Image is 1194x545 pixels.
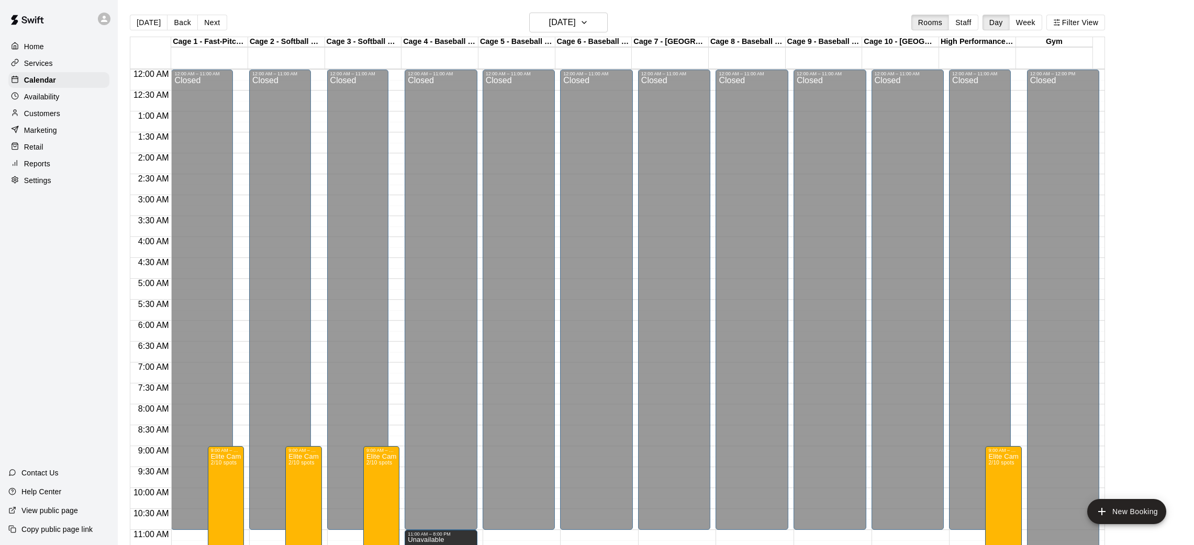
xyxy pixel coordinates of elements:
span: 1:00 AM [136,111,172,120]
span: 9:00 AM [136,446,172,455]
div: 12:00 AM – 11:00 AM: Closed [872,70,944,530]
div: Cage 7 - [GEOGRAPHIC_DATA] [632,37,709,47]
div: Closed [719,76,785,533]
p: Copy public page link [21,524,93,535]
p: Customers [24,108,60,119]
div: 11:00 AM – 8:00 PM [408,531,474,537]
span: 10:00 AM [131,488,172,497]
h6: [DATE] [549,15,576,30]
span: 3:30 AM [136,216,172,225]
a: Retail [8,139,109,155]
div: 12:00 AM – 11:00 AM: Closed [794,70,866,530]
div: 12:00 AM – 11:00 AM [641,71,708,76]
p: Home [24,41,44,52]
span: 6:00 AM [136,321,172,330]
div: Cage 10 - [GEOGRAPHIC_DATA] [862,37,939,47]
div: Gym [1016,37,1093,47]
div: 12:00 AM – 11:00 AM [563,71,630,76]
div: 12:00 AM – 11:00 AM [719,71,785,76]
div: Availability [8,89,109,105]
div: 12:00 AM – 11:00 AM [486,71,552,76]
span: 11:00 AM [131,530,172,539]
div: 12:00 AM – 11:00 AM: Closed [716,70,788,530]
span: 4:30 AM [136,258,172,267]
div: Closed [563,76,630,533]
span: 2/10 spots filled [988,460,1014,465]
div: 12:00 AM – 11:00 AM [252,71,308,76]
div: 9:00 AM – 12:00 PM [366,448,396,453]
span: 6:30 AM [136,342,172,350]
span: 2/10 spots filled [211,460,237,465]
a: Home [8,39,109,54]
div: Settings [8,173,109,188]
div: Cage 6 - Baseball Pitching Machine [555,37,632,47]
p: Marketing [24,125,57,135]
a: Calendar [8,72,109,88]
span: 5:00 AM [136,279,172,288]
div: 12:00 AM – 11:00 AM [330,71,386,76]
div: Closed [875,76,941,533]
div: Closed [486,76,552,533]
div: Closed [330,76,386,533]
button: Back [167,15,198,30]
span: 2:30 AM [136,174,172,183]
span: 7:00 AM [136,362,172,371]
div: Closed [641,76,708,533]
div: 12:00 AM – 11:00 AM: Closed [638,70,711,530]
button: Filter View [1046,15,1105,30]
div: Marketing [8,122,109,138]
div: Cage 1 - Fast-Pitch Machine and Automatic Baseball Hack Attack Pitching Machine [171,37,248,47]
div: 12:00 AM – 11:00 AM [952,71,1008,76]
div: Cage 4 - Baseball Pitching Machine [401,37,478,47]
p: Calendar [24,75,56,85]
div: 9:00 AM – 12:00 PM [211,448,241,453]
p: Help Center [21,486,61,497]
button: add [1087,499,1166,524]
div: 12:00 AM – 12:00 PM [1030,71,1097,76]
p: View public page [21,505,78,516]
span: 1:30 AM [136,132,172,141]
a: Customers [8,106,109,121]
button: Week [1009,15,1042,30]
p: Retail [24,142,43,152]
span: 5:30 AM [136,300,172,309]
div: 12:00 AM – 11:00 AM: Closed [560,70,633,530]
span: 7:30 AM [136,383,172,392]
div: 12:00 AM – 11:00 AM: Closed [483,70,555,530]
span: 2/10 spots filled [288,460,314,465]
div: Cage 8 - Baseball Pitching Machine [709,37,786,47]
a: Services [8,55,109,71]
button: Rooms [911,15,949,30]
span: 10:30 AM [131,509,172,518]
span: 2/10 spots filled [366,460,392,465]
div: Cage 2 - Softball Slo-pitch Iron [PERSON_NAME] & Hack Attack Baseball Pitching Machine [248,37,325,47]
a: Reports [8,156,109,172]
div: 12:00 AM – 11:00 AM: Closed [405,70,477,530]
p: Contact Us [21,468,59,478]
div: Cage 5 - Baseball Pitching Machine [478,37,555,47]
div: High Performance Lane [939,37,1016,47]
span: 12:00 AM [131,70,172,78]
span: 3:00 AM [136,195,172,204]
p: Reports [24,158,50,169]
button: [DATE] [130,15,168,30]
div: Closed [408,76,474,533]
p: Availability [24,92,60,102]
span: 12:30 AM [131,90,172,99]
div: 12:00 AM – 11:00 AM: Closed [327,70,389,530]
div: 12:00 AM – 11:00 AM: Closed [171,70,233,530]
p: Settings [24,175,51,186]
div: Closed [252,76,308,533]
div: 12:00 AM – 11:00 AM: Closed [249,70,311,530]
div: 9:00 AM – 12:00 PM [288,448,318,453]
div: Cage 3 - Softball Slo-pitch Iron [PERSON_NAME] & Baseball Pitching Machine [325,37,402,47]
button: Next [197,15,227,30]
div: 9:00 AM – 12:00 PM [988,448,1018,453]
button: [DATE] [529,13,608,32]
